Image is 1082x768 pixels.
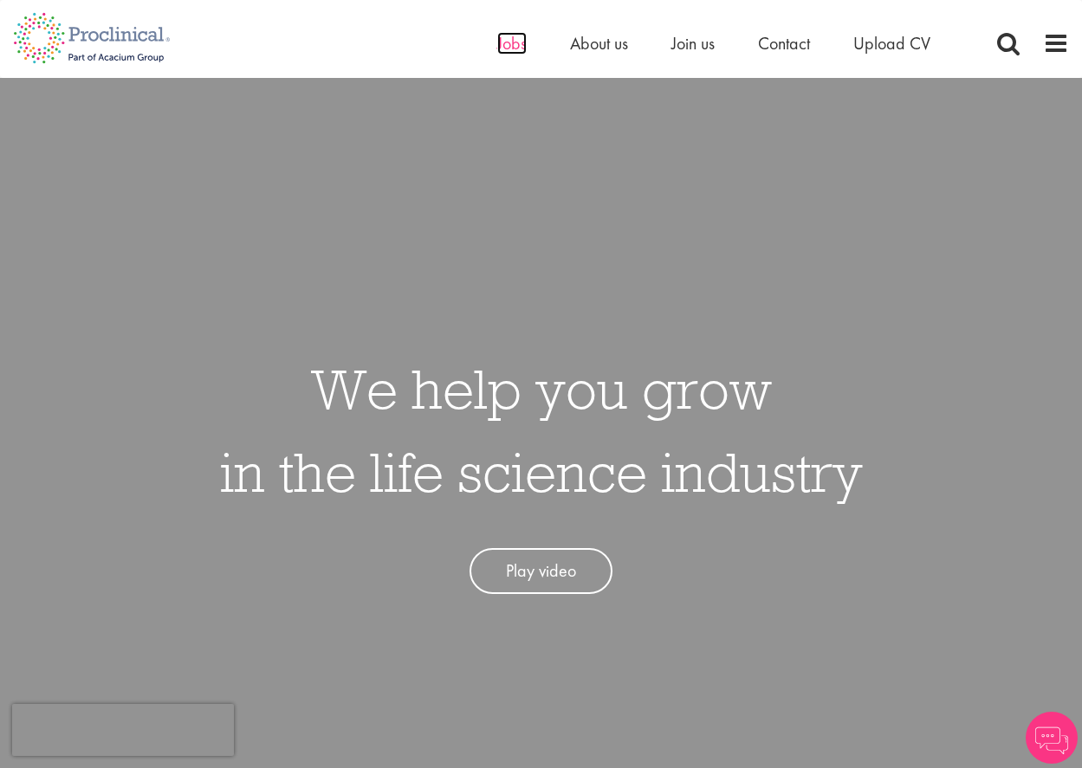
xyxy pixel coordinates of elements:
h1: We help you grow in the life science industry [220,347,863,513]
a: Join us [671,32,715,55]
a: Contact [758,32,810,55]
a: Play video [470,548,612,594]
img: Chatbot [1026,712,1078,764]
a: Upload CV [853,32,930,55]
a: Jobs [497,32,527,55]
a: About us [570,32,628,55]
